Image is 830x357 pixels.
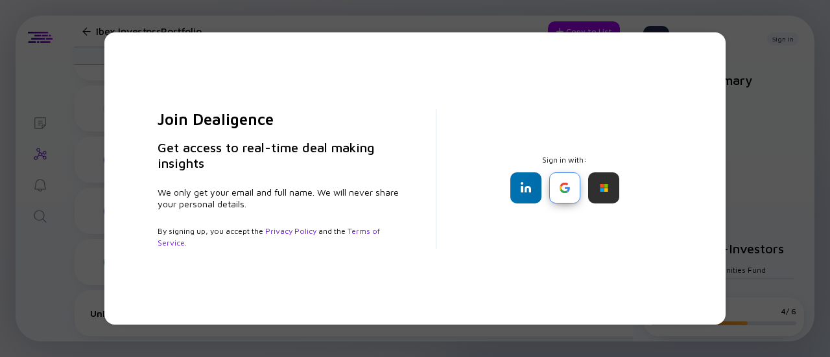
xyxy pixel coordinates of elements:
div: Sign in with: [468,155,662,203]
a: Privacy Policy [265,226,316,236]
h3: Get access to real-time deal making insights [158,140,405,171]
div: By signing up, you accept the and the . [158,225,405,249]
h2: Join Dealigence [158,109,405,130]
div: We only get your email and full name. We will never share your personal details. [158,187,405,210]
